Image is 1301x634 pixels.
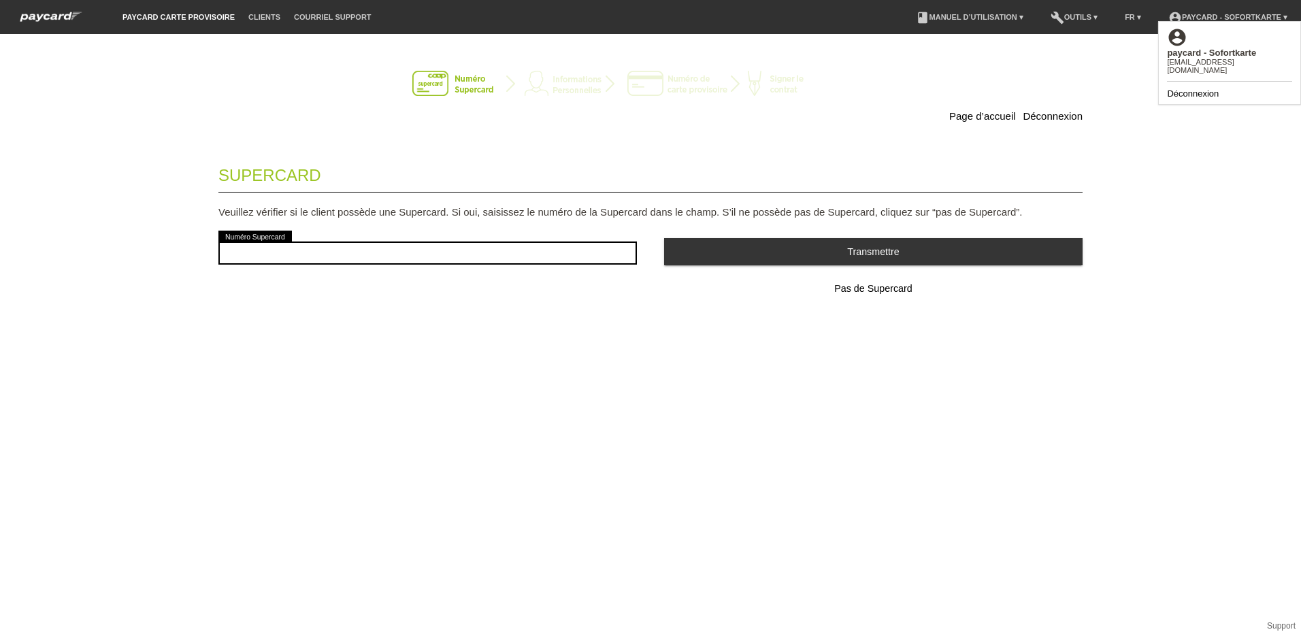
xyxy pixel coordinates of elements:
i: account_circle [1168,11,1182,24]
i: build [1051,11,1064,24]
i: book [916,11,929,24]
a: Courriel Support [287,13,378,21]
a: Support [1267,621,1296,631]
a: paycard Sofortkarte [14,16,88,26]
p: Veuillez vérifier si le client possède une Supercard. Si oui, saisissez le numéro de la Supercard... [218,206,1083,218]
button: Pas de Supercard [664,276,1083,303]
b: paycard - Sofortkarte [1167,48,1256,58]
img: paycard Sofortkarte [14,10,88,24]
a: paycard carte provisoire [116,13,242,21]
span: Pas de Supercard [834,283,912,294]
legend: Supercard [218,152,1083,193]
a: Page d’accueil [949,110,1016,122]
span: Transmettre [847,246,900,257]
i: account_circle [1167,27,1187,48]
a: buildOutils ▾ [1044,13,1104,21]
a: bookManuel d’utilisation ▾ [909,13,1030,21]
a: Déconnexion [1023,110,1083,122]
img: instantcard-v2-fr-1.png [412,71,889,98]
a: Clients [242,13,287,21]
a: account_circlepaycard - Sofortkarte ▾ [1162,13,1294,21]
a: FR ▾ [1118,13,1148,21]
a: Déconnexion [1167,88,1219,99]
button: Transmettre [664,238,1083,265]
div: [EMAIL_ADDRESS][DOMAIN_NAME] [1167,58,1292,74]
